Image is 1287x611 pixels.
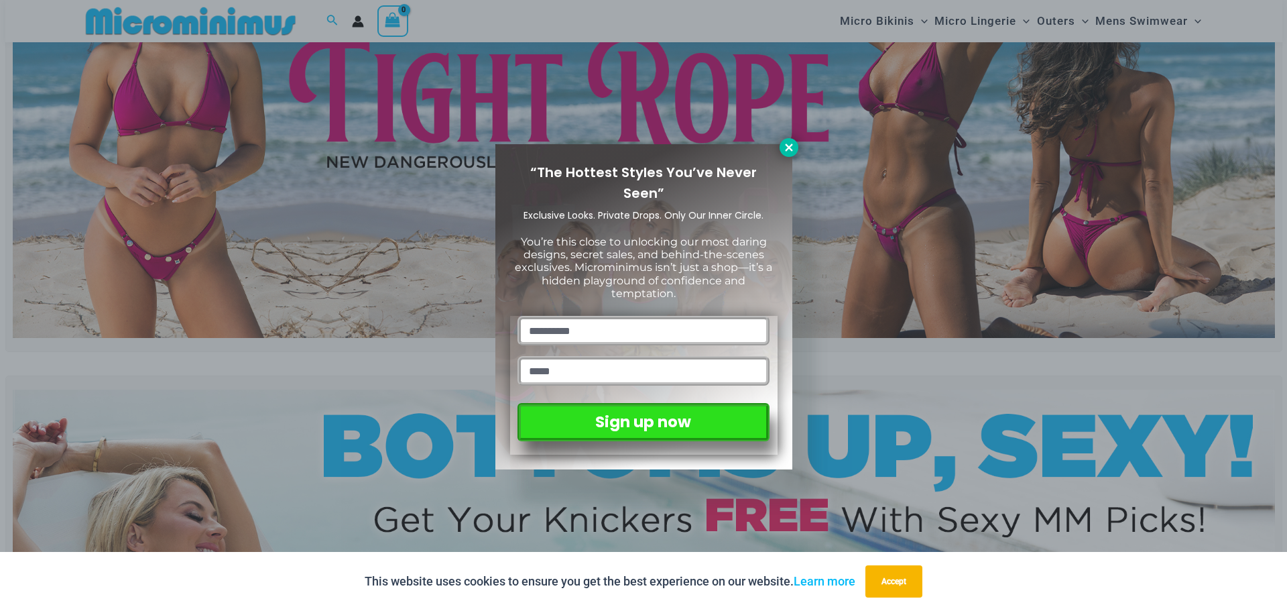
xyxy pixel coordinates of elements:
[515,235,772,300] span: You’re this close to unlocking our most daring designs, secret sales, and behind-the-scenes exclu...
[524,209,763,222] span: Exclusive Looks. Private Drops. Only Our Inner Circle.
[865,565,922,598] button: Accept
[780,138,798,157] button: Close
[365,571,855,592] p: This website uses cookies to ensure you get the best experience on our website.
[530,163,757,203] span: “The Hottest Styles You’ve Never Seen”
[794,574,855,588] a: Learn more
[517,403,769,441] button: Sign up now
